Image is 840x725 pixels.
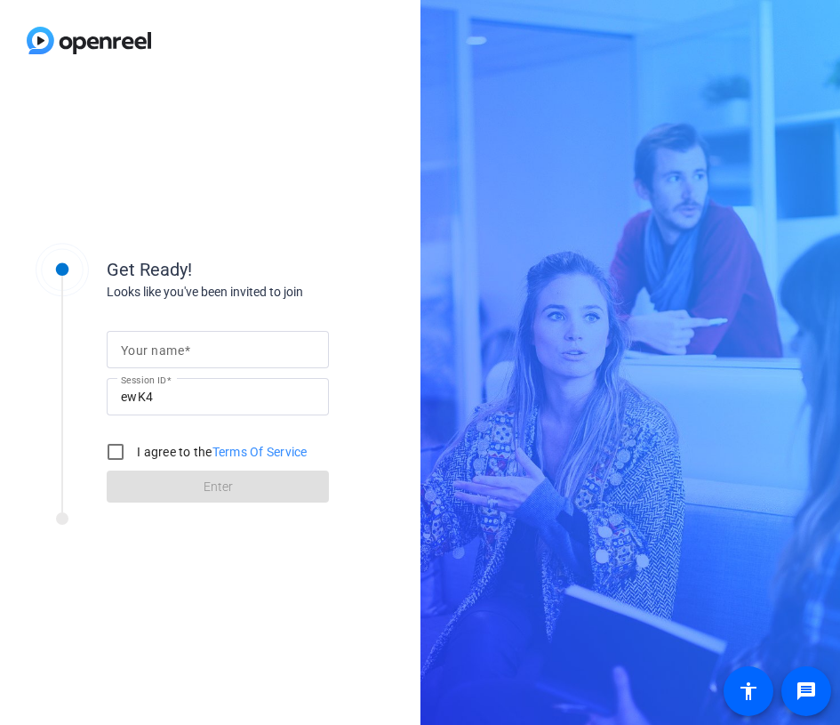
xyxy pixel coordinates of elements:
[121,375,166,385] mat-label: Session ID
[796,681,817,702] mat-icon: message
[107,283,462,302] div: Looks like you've been invited to join
[107,256,462,283] div: Get Ready!
[212,445,308,459] a: Terms Of Service
[133,443,308,461] label: I agree to the
[121,343,184,358] mat-label: Your name
[738,681,759,702] mat-icon: accessibility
